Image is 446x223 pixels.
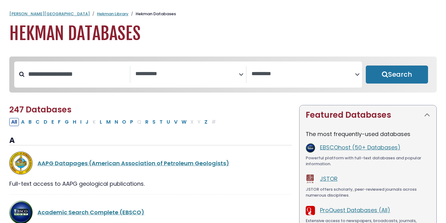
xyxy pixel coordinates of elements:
button: Filter Results O [120,118,128,126]
p: The most frequently-used databases [306,130,430,138]
button: Filter Results W [180,118,188,126]
a: [PERSON_NAME][GEOGRAPHIC_DATA] [9,11,90,17]
button: Filter Results C [34,118,42,126]
button: Filter Results H [71,118,78,126]
div: Powerful platform with full-text databases and popular information. [306,155,430,167]
button: Filter Results D [42,118,49,126]
div: JSTOR offers scholarly, peer-reviewed journals across numerous disciplines. [306,186,430,198]
a: AAPG Datapages (American Association of Petroleum Geologists) [37,159,229,167]
div: Alpha-list to filter by first letter of database name [9,118,218,125]
button: Filter Results E [50,118,56,126]
button: Filter Results G [63,118,71,126]
a: EBSCOhost (50+ Databases) [320,143,400,151]
button: Filter Results T [158,118,164,126]
button: Filter Results N [113,118,120,126]
button: Filter Results I [78,118,83,126]
textarea: Search [135,71,239,77]
a: JSTOR [320,175,338,183]
button: All [9,118,19,126]
button: Filter Results A [19,118,26,126]
button: Submit for Search Results [366,66,428,84]
nav: Search filters [9,57,437,93]
button: Filter Results L [98,118,104,126]
a: Academic Search Complete (EBSCO) [37,208,144,216]
h3: A [9,136,292,145]
button: Filter Results S [151,118,157,126]
button: Filter Results U [165,118,172,126]
button: Filter Results B [27,118,33,126]
button: Filter Results M [104,118,112,126]
nav: breadcrumb [9,11,437,17]
button: Filter Results R [143,118,150,126]
button: Filter Results Z [203,118,209,126]
textarea: Search [251,71,355,77]
button: Featured Databases [300,105,436,125]
button: Filter Results J [84,118,90,126]
h1: Hekman Databases [9,23,437,44]
button: Filter Results P [128,118,135,126]
button: Filter Results V [172,118,179,126]
div: Full-text access to AAPG geological publications. [9,180,292,188]
input: Search database by title or keyword [24,69,130,79]
a: ProQuest Databases (All) [320,206,390,214]
button: Filter Results F [56,118,63,126]
li: Hekman Databases [129,11,176,17]
a: Hekman Library [97,11,129,17]
span: 247 Databases [9,104,72,115]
